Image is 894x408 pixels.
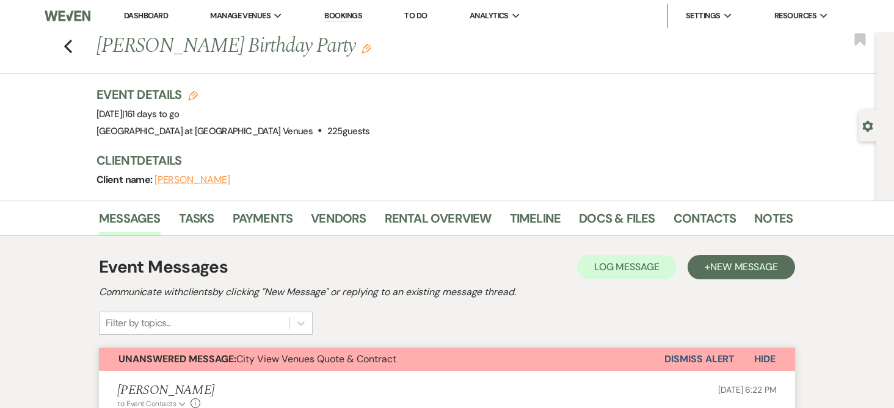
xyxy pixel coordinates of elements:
[96,32,644,61] h1: [PERSON_NAME] Birthday Party
[327,125,370,137] span: 225 guests
[96,125,313,137] span: [GEOGRAPHIC_DATA] at [GEOGRAPHIC_DATA] Venues
[579,209,655,235] a: Docs & Files
[510,209,561,235] a: Timeline
[122,108,179,120] span: |
[210,10,271,22] span: Manage Venues
[735,348,795,371] button: Hide
[688,255,795,279] button: +New Message
[362,43,371,54] button: Edit
[179,209,214,235] a: Tasks
[385,209,492,235] a: Rental Overview
[99,254,228,280] h1: Event Messages
[674,209,736,235] a: Contacts
[99,209,161,235] a: Messages
[324,10,362,22] a: Bookings
[154,175,230,185] button: [PERSON_NAME]
[754,209,793,235] a: Notes
[233,209,293,235] a: Payments
[862,120,873,131] button: Open lead details
[754,353,776,365] span: Hide
[686,10,721,22] span: Settings
[577,255,677,279] button: Log Message
[774,10,816,22] span: Resources
[99,285,795,299] h2: Communicate with clients by clicking "New Message" or replying to an existing message thread.
[96,152,780,169] h3: Client Details
[718,384,777,395] span: [DATE] 6:22 PM
[118,353,396,365] span: City View Venues Quote & Contract
[470,10,509,22] span: Analytics
[124,10,168,21] a: Dashboard
[125,108,180,120] span: 161 days to go
[311,209,366,235] a: Vendors
[96,86,370,103] h3: Event Details
[710,260,778,273] span: New Message
[664,348,735,371] button: Dismiss Alert
[118,353,236,365] strong: Unanswered Message:
[45,3,90,29] img: Weven Logo
[404,10,427,21] a: To Do
[117,383,214,398] h5: [PERSON_NAME]
[96,173,154,186] span: Client name:
[99,348,664,371] button: Unanswered Message:City View Venues Quote & Contract
[594,260,660,273] span: Log Message
[96,108,180,120] span: [DATE]
[106,316,171,331] div: Filter by topics...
